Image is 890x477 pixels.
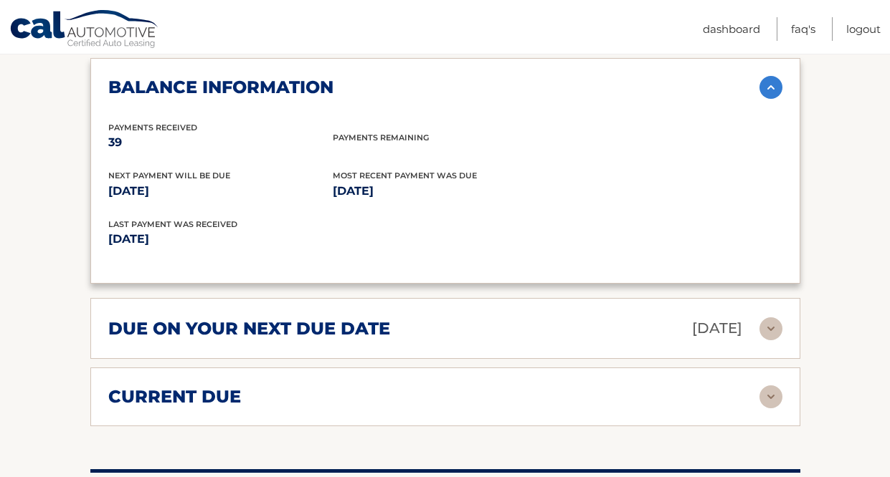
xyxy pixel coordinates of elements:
[108,219,237,229] span: Last Payment was received
[759,76,782,99] img: accordion-active.svg
[846,17,881,41] a: Logout
[108,170,230,180] span: Next Payment will be due
[108,318,390,339] h2: due on your next due date
[108,77,333,98] h2: balance information
[333,170,477,180] span: Most Recent Payment Was Due
[759,317,782,340] img: accordion-rest.svg
[333,181,557,201] p: [DATE]
[108,122,197,132] span: Payments Received
[108,181,333,201] p: [DATE]
[333,132,429,143] span: Payments Remaining
[703,17,760,41] a: Dashboard
[759,385,782,408] img: accordion-rest.svg
[791,17,815,41] a: FAQ's
[108,386,241,408] h2: current due
[108,229,445,249] p: [DATE]
[9,9,160,51] a: Cal Automotive
[108,132,333,153] p: 39
[692,316,742,341] p: [DATE]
